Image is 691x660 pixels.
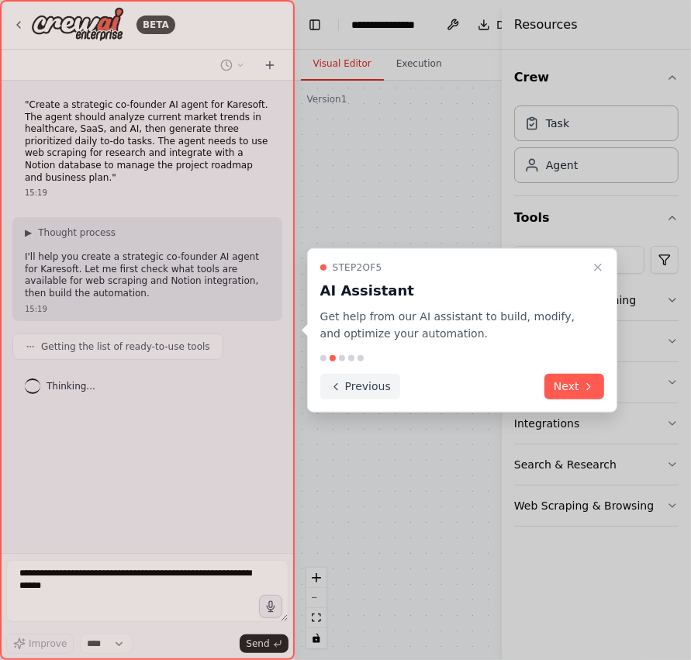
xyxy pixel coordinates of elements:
h3: AI Assistant [320,279,586,301]
button: Close walkthrough [589,257,607,276]
span: Step 2 of 5 [333,261,382,273]
button: Next [544,374,604,399]
button: Previous [320,374,400,399]
p: Get help from our AI assistant to build, modify, and optimize your automation. [320,307,586,343]
button: Hide left sidebar [304,14,326,36]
